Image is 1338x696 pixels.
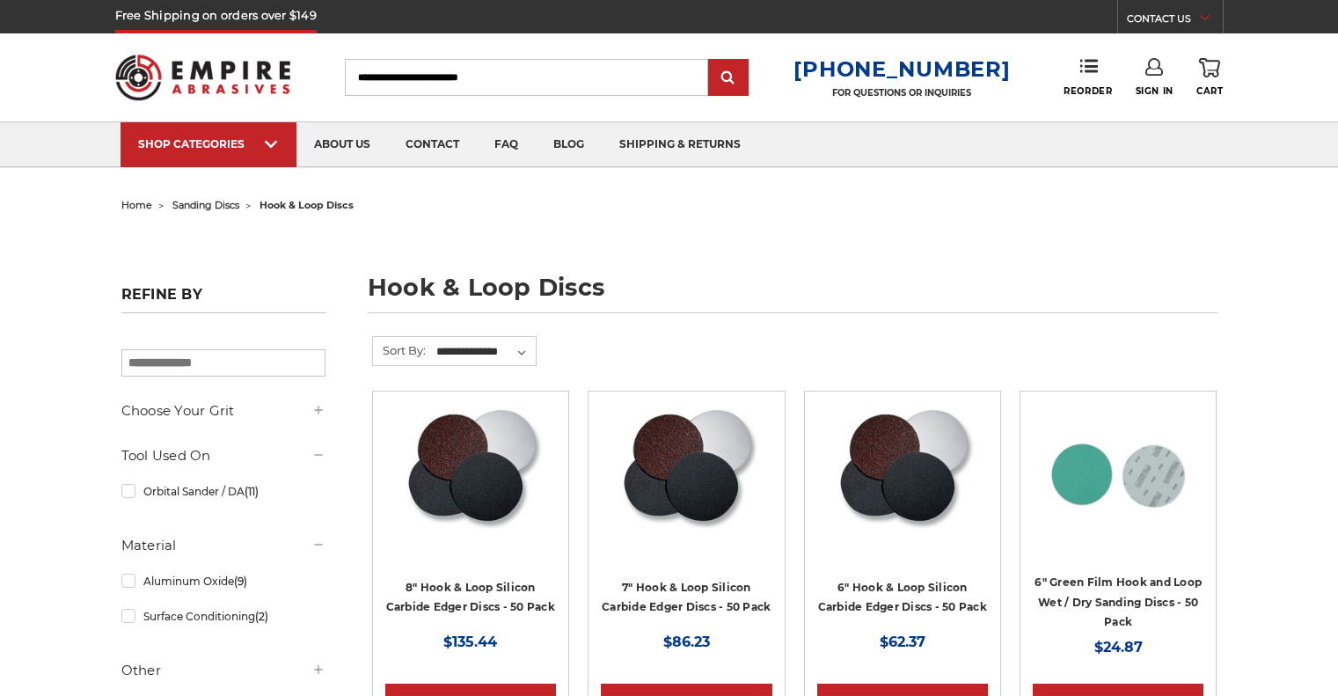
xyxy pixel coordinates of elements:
[602,122,758,167] a: shipping & returns
[1064,85,1112,97] span: Reorder
[601,404,771,575] a: Silicon Carbide 7" Hook & Loop Edger Discs
[115,43,291,112] img: Empire Abrasives
[831,404,974,545] img: Silicon Carbide 6" Hook & Loop Edger Discs
[386,581,555,614] a: 8" Hook & Loop Silicon Carbide Edger Discs - 50 Pack
[817,404,988,575] a: Silicon Carbide 6" Hook & Loop Edger Discs
[245,485,259,498] span: (11)
[260,199,354,211] span: hook & loop discs
[121,566,325,597] a: Aluminum Oxide(9)
[255,610,268,623] span: (2)
[121,476,325,507] a: Orbital Sander / DA(11)
[121,660,325,681] h5: Other
[536,122,602,167] a: blog
[121,535,325,556] h5: Material
[1127,9,1223,33] a: CONTACT US
[793,87,1010,99] p: FOR QUESTIONS OR INQUIRIES
[121,445,325,466] h5: Tool Used On
[434,339,536,365] select: Sort By:
[615,404,757,545] img: Silicon Carbide 7" Hook & Loop Edger Discs
[121,400,325,421] h5: Choose Your Grit
[172,199,239,211] a: sanding discs
[663,634,710,650] span: $86.23
[443,634,497,650] span: $135.44
[1094,639,1143,656] span: $24.87
[388,122,477,167] a: contact
[121,601,325,632] a: Surface Conditioning(2)
[1048,404,1188,545] img: 6-inch 60-grit green film hook and loop sanding discs with fast cutting aluminum oxide for coarse...
[1033,404,1203,575] a: 6-inch 60-grit green film hook and loop sanding discs with fast cutting aluminum oxide for coarse...
[1196,85,1223,97] span: Cart
[1035,575,1202,628] a: 6" Green Film Hook and Loop Wet / Dry Sanding Discs - 50 Pack
[368,275,1217,313] h1: hook & loop discs
[602,581,771,614] a: 7" Hook & Loop Silicon Carbide Edger Discs - 50 Pack
[880,634,925,650] span: $62.37
[711,61,746,96] input: Submit
[138,137,279,150] div: SHOP CATEGORIES
[234,575,247,588] span: (9)
[121,286,325,313] h5: Refine by
[793,56,1010,82] a: [PHONE_NUMBER]
[477,122,536,167] a: faq
[385,404,556,575] a: Silicon Carbide 8" Hook & Loop Edger Discs
[1064,58,1112,96] a: Reorder
[373,337,426,363] label: Sort By:
[1196,58,1223,97] a: Cart
[121,199,152,211] a: home
[296,122,388,167] a: about us
[399,404,542,545] img: Silicon Carbide 8" Hook & Loop Edger Discs
[818,581,987,614] a: 6" Hook & Loop Silicon Carbide Edger Discs - 50 Pack
[1136,85,1173,97] span: Sign In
